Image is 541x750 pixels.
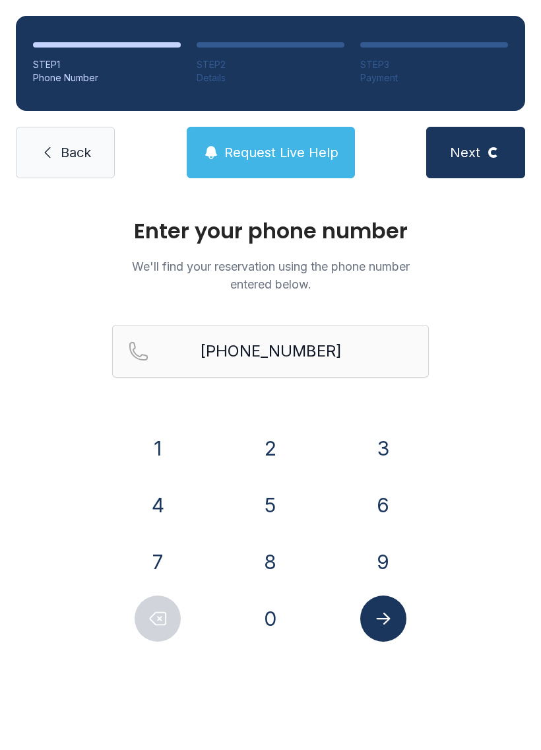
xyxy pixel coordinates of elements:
[33,71,181,85] div: Phone Number
[360,482,406,528] button: 6
[112,221,429,242] h1: Enter your phone number
[112,325,429,378] input: Reservation phone number
[33,58,181,71] div: STEP 1
[360,539,406,585] button: 9
[197,58,344,71] div: STEP 2
[135,482,181,528] button: 4
[247,482,294,528] button: 5
[224,143,338,162] span: Request Live Help
[135,425,181,471] button: 1
[247,596,294,642] button: 0
[450,143,480,162] span: Next
[135,539,181,585] button: 7
[360,425,406,471] button: 3
[247,425,294,471] button: 2
[247,539,294,585] button: 8
[360,71,508,85] div: Payment
[61,143,91,162] span: Back
[360,58,508,71] div: STEP 3
[112,257,429,293] p: We'll find your reservation using the phone number entered below.
[360,596,406,642] button: Submit lookup form
[197,71,344,85] div: Details
[135,596,181,642] button: Delete number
